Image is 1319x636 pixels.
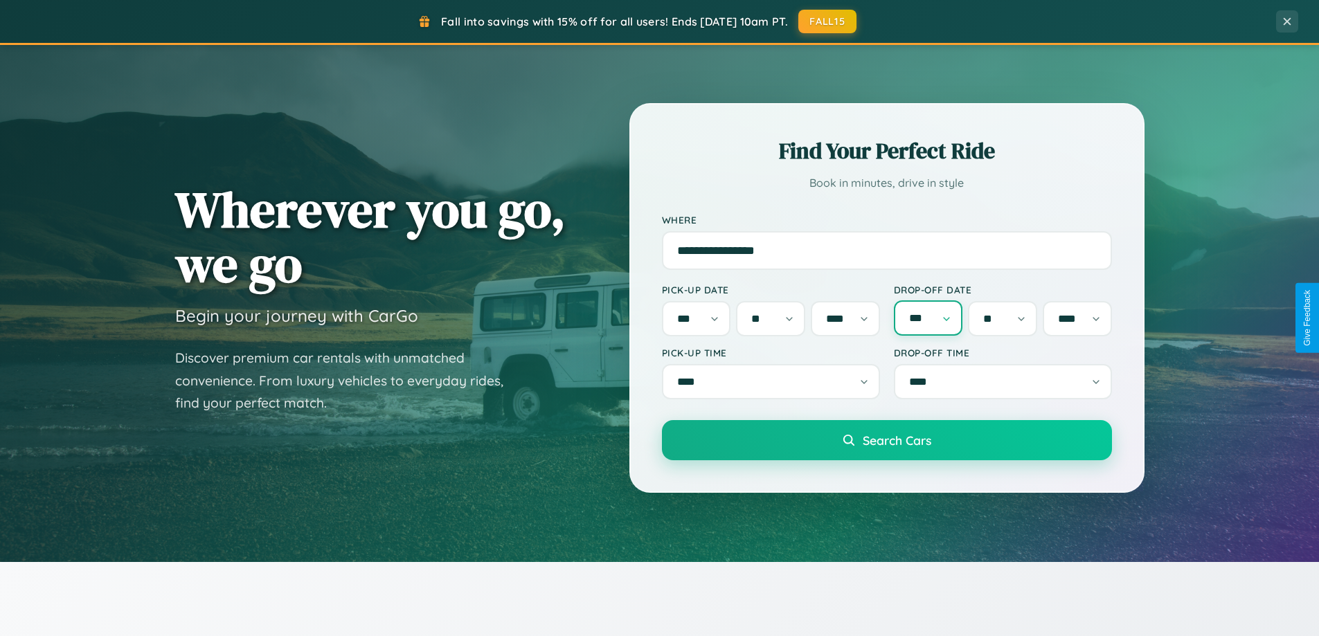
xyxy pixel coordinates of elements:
label: Where [662,214,1112,226]
label: Pick-up Date [662,284,880,296]
span: Search Cars [863,433,931,448]
button: Search Cars [662,420,1112,460]
h1: Wherever you go, we go [175,182,566,291]
span: Fall into savings with 15% off for all users! Ends [DATE] 10am PT. [441,15,788,28]
h2: Find Your Perfect Ride [662,136,1112,166]
h3: Begin your journey with CarGo [175,305,418,326]
label: Pick-up Time [662,347,880,358]
button: FALL15 [798,10,856,33]
label: Drop-off Date [894,284,1112,296]
div: Give Feedback [1302,290,1312,346]
p: Book in minutes, drive in style [662,173,1112,193]
p: Discover premium car rentals with unmatched convenience. From luxury vehicles to everyday rides, ... [175,347,521,415]
label: Drop-off Time [894,347,1112,358]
